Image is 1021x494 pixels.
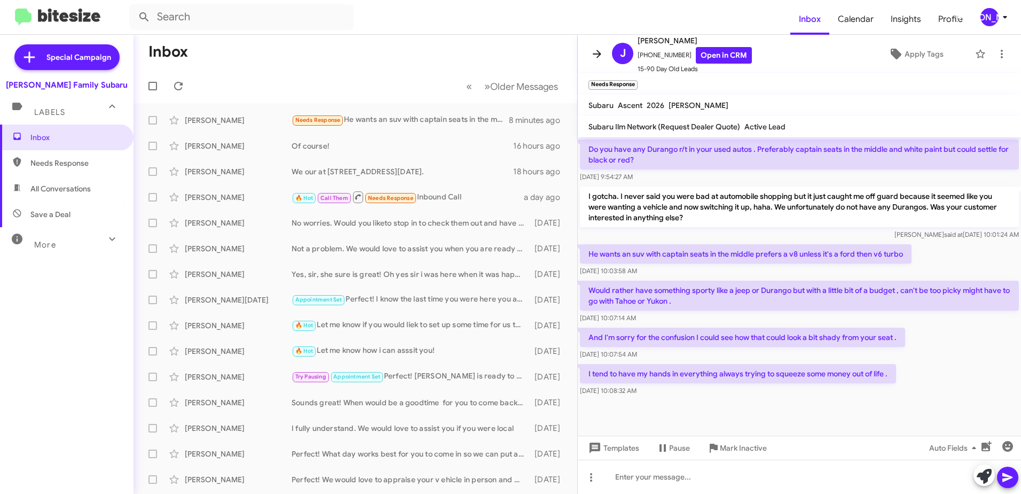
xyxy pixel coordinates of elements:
div: [DATE] [530,320,569,331]
div: [DATE] [530,397,569,408]
span: Active Lead [744,122,786,132]
div: Yes, sir, she sure is great! Oh yes sir i was here when it was happening. We had our IT director ... [292,269,530,280]
span: Appointment Set [333,373,380,380]
div: [PERSON_NAME] [185,269,292,280]
div: We our at [STREET_ADDRESS][DATE]. [292,166,513,177]
p: He wants an suv with captain seats in the middle prefers a v8 unless it's a ford then v6 turbo [580,244,912,264]
div: Perfect! [PERSON_NAME] is ready to assist you in getting into that New Outback! We have great dea... [292,371,530,383]
div: 8 minutes ago [509,115,569,126]
div: [DATE] [530,218,569,228]
span: Try Pausing [295,373,326,380]
span: [DATE] 10:07:14 AM [580,314,636,322]
span: [PERSON_NAME] [DATE] 10:01:24 AM [894,230,1019,238]
h1: Inbox [148,43,188,60]
div: [PERSON_NAME] [980,8,999,26]
div: 16 hours ago [513,141,569,151]
p: Do you have any Durango r/t in your used autos . Preferably captain seats in the middle and white... [580,140,1019,169]
div: Let me know how i can asssit you! [292,345,530,357]
span: Needs Response [30,158,121,168]
span: Subaru Ilm Network (Request Dealer Quote) [588,122,740,132]
span: Subaru [588,101,614,110]
span: Mark Inactive [720,438,767,458]
button: Mark Inactive [698,438,775,458]
span: [PERSON_NAME] [669,101,728,110]
span: Call Them [320,195,348,202]
div: [PERSON_NAME] [185,141,292,151]
span: « [466,80,472,93]
a: Special Campaign [14,44,120,70]
button: Apply Tags [861,44,970,64]
span: 🔥 Hot [295,195,313,202]
div: [PERSON_NAME] [185,320,292,331]
span: [DATE] 10:07:54 AM [580,350,637,358]
span: Apply Tags [905,44,944,64]
p: Would rather have something sporty like a jeep or Durango but with a little bit of a budget , can... [580,281,1019,311]
span: Needs Response [368,195,413,202]
span: 2026 [647,101,664,110]
div: [DATE] [530,423,569,434]
div: Inbound Call [292,190,524,204]
div: [DATE] [530,372,569,382]
div: Perfect! We would love to appraise your v ehicle in person and give you a great offer to buy or t... [292,474,530,485]
div: [PERSON_NAME] Family Subaru [6,80,128,90]
div: [PERSON_NAME] [185,397,292,408]
div: Sounds great! When would be a goodtime for you to come back in? Since I know we did not get to di... [292,397,530,408]
span: Inbox [30,132,121,143]
span: Appointment Set [295,296,342,303]
span: 🔥 Hot [295,322,313,329]
div: [DATE] [530,346,569,357]
span: Labels [34,107,65,117]
div: Perfect! What day works best for you to come in so we can put a number on it. [292,449,530,459]
div: Perfect! I know the last time you were here you and your wife were looking at vehicles. When woul... [292,294,530,306]
span: [PHONE_NUMBER] [638,47,752,64]
button: Previous [460,75,478,97]
span: [DATE] 10:08:32 AM [580,387,637,395]
a: Calendar [829,4,882,35]
div: No worries. Would you liketo stop in to check them out and have a information gathering day? [292,218,530,228]
div: [PERSON_NAME] [185,243,292,254]
div: [PERSON_NAME] [185,115,292,126]
div: [DATE] [530,269,569,280]
span: More [34,240,56,250]
span: [DATE] 10:03:58 AM [580,267,637,275]
div: [DATE] [530,243,569,254]
span: Needs Response [295,117,341,124]
button: Pause [648,438,698,458]
button: Next [478,75,564,97]
div: [PERSON_NAME] [185,192,292,203]
a: Inbox [790,4,829,35]
a: Profile [930,4,971,35]
span: Save a Deal [30,209,70,220]
span: 🔥 Hot [295,348,313,354]
div: 18 hours ago [513,166,569,177]
a: Open in CRM [696,47,752,64]
span: All Conversations [30,183,91,194]
div: [PERSON_NAME][DATE] [185,295,292,305]
div: [PERSON_NAME] [185,218,292,228]
p: I tend to have my hands in everything always trying to squeeze some money out of life . [580,364,896,383]
div: [PERSON_NAME] [185,449,292,459]
span: Pause [669,438,690,458]
div: Of course! [292,141,513,151]
span: Templates [586,438,639,458]
div: [DATE] [530,295,569,305]
a: Insights [882,4,930,35]
input: Search [129,4,354,30]
div: He wants an suv with captain seats in the middle prefers a v8 unless it's a ford then v6 turbo [292,114,509,126]
div: [DATE] [530,474,569,485]
div: [PERSON_NAME] [185,423,292,434]
nav: Page navigation example [460,75,564,97]
div: [PERSON_NAME] [185,346,292,357]
span: Ascent [618,101,642,110]
div: a day ago [524,192,569,203]
p: I gotcha. I never said you were bad at automobile shopping but it just caught me off guard becaus... [580,187,1019,227]
button: Templates [578,438,648,458]
span: » [484,80,490,93]
div: [DATE] [530,449,569,459]
div: Not a problem. We would love to assist you when you are ready to check them out again! [292,243,530,254]
div: Let me know if you would liek to set up some time for us to appraise your vehicle. [292,319,530,331]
